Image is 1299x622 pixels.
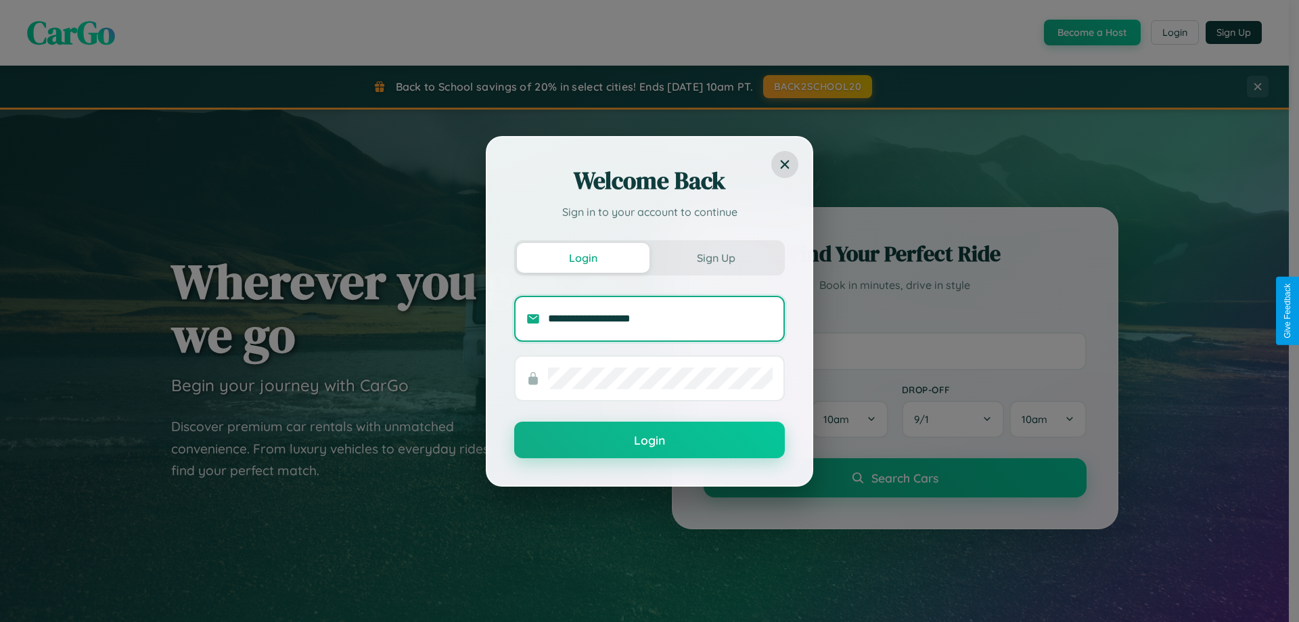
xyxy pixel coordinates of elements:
[517,243,649,273] button: Login
[514,164,785,197] h2: Welcome Back
[1283,284,1292,338] div: Give Feedback
[514,204,785,220] p: Sign in to your account to continue
[514,422,785,458] button: Login
[649,243,782,273] button: Sign Up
